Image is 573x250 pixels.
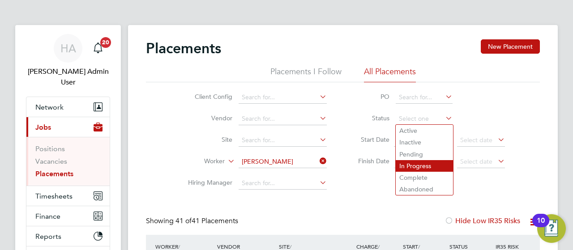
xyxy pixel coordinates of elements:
[26,117,110,137] button: Jobs
[181,178,232,186] label: Hiring Manager
[35,103,64,111] span: Network
[35,169,73,178] a: Placements
[100,37,111,48] span: 20
[35,157,67,165] a: Vacancies
[239,113,327,125] input: Search for...
[460,157,492,165] span: Select date
[396,125,453,136] li: Active
[35,232,61,241] span: Reports
[481,39,540,54] button: New Placement
[349,157,389,165] label: Finish Date
[396,136,453,148] li: Inactive
[181,136,232,144] label: Site
[396,183,453,195] li: Abandoned
[349,136,389,144] label: Start Date
[35,123,51,131] span: Jobs
[364,66,416,82] li: All Placements
[26,206,110,226] button: Finance
[537,214,566,243] button: Open Resource Center, 10 new notifications
[181,93,232,101] label: Client Config
[26,66,110,88] span: Hays Admin User
[396,113,453,125] input: Select one
[175,216,192,225] span: 41 of
[60,42,76,54] span: HA
[537,220,545,232] div: 10
[349,93,389,101] label: PO
[396,148,453,160] li: Pending
[35,212,60,220] span: Finance
[396,160,453,172] li: In Progress
[239,156,327,168] input: Search for...
[26,97,110,117] button: Network
[146,216,240,226] div: Showing
[239,91,327,104] input: Search for...
[89,34,107,63] a: 20
[26,34,110,88] a: HA[PERSON_NAME] Admin User
[173,157,225,166] label: Worker
[26,226,110,246] button: Reports
[35,144,65,153] a: Positions
[396,91,453,104] input: Search for...
[349,114,389,122] label: Status
[239,177,327,190] input: Search for...
[396,172,453,183] li: Complete
[146,39,221,57] h2: Placements
[270,66,342,82] li: Placements I Follow
[181,114,232,122] label: Vendor
[445,216,520,225] label: Hide Low IR35 Risks
[175,216,238,225] span: 41 Placements
[239,134,327,147] input: Search for...
[26,186,110,206] button: Timesheets
[460,136,492,144] span: Select date
[26,137,110,186] div: Jobs
[35,192,73,200] span: Timesheets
